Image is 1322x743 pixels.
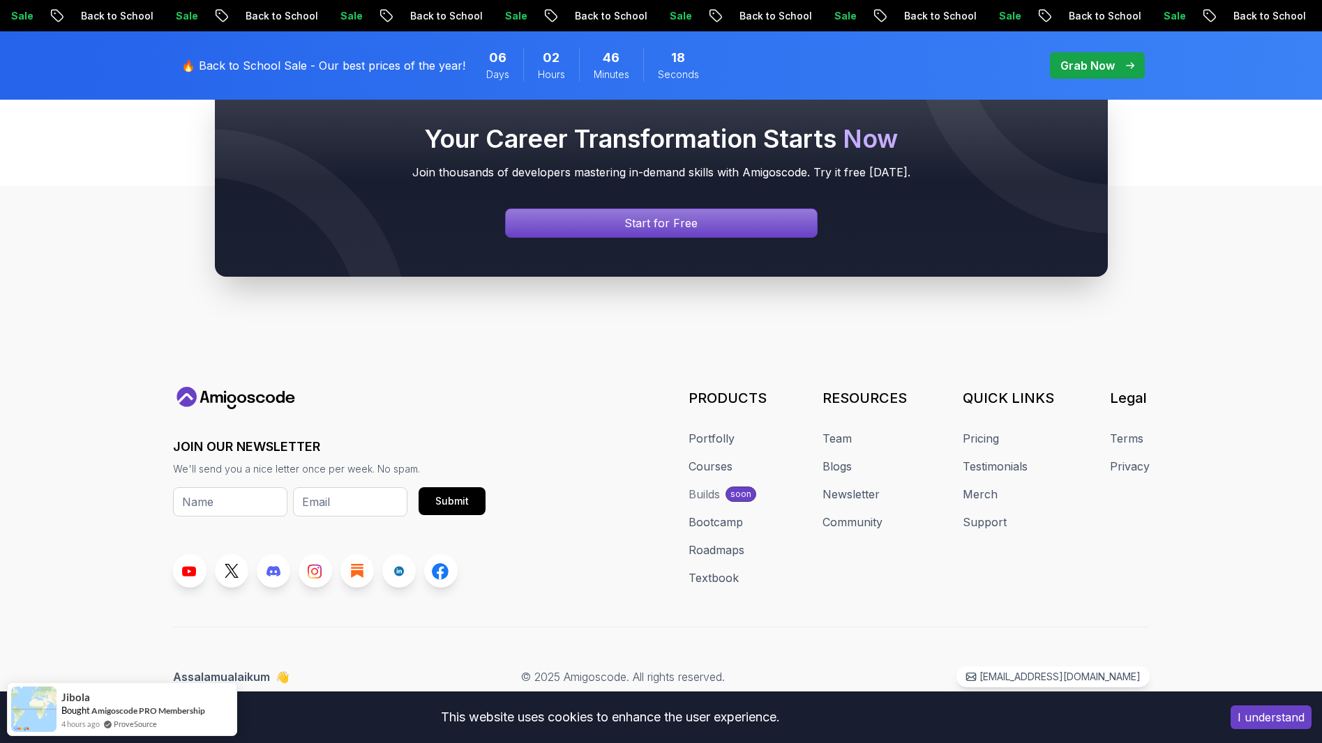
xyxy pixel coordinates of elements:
[215,554,248,588] a: Twitter link
[564,9,659,23] p: Back to School
[91,705,205,716] a: Amigoscode PRO Membership
[521,668,725,685] p: © 2025 Amigoscode. All rights reserved.
[1110,430,1143,447] a: Terms
[963,458,1028,475] a: Testimonials
[61,718,100,730] span: 4 hours ago
[419,487,486,515] button: Submit
[173,462,486,476] p: We'll send you a nice letter once per week. No spam.
[340,554,374,588] a: Blog link
[1110,388,1150,408] h3: Legal
[70,9,165,23] p: Back to School
[671,48,685,68] span: 18 Seconds
[243,164,1080,181] p: Join thousands of developers mastering in-demand skills with Amigoscode. Try it free [DATE].
[963,514,1007,530] a: Support
[505,208,818,238] a: Signin page
[424,554,458,588] a: Facebook link
[173,487,287,516] input: Name
[624,215,698,231] p: Start for Free
[594,68,629,82] span: Minutes
[114,718,157,730] a: ProveSource
[165,9,209,23] p: Sale
[1152,9,1197,23] p: Sale
[61,691,90,703] span: Jibola
[181,57,465,74] p: 🔥 Back to School Sale - Our best prices of the year!
[257,554,290,588] a: Discord link
[538,68,565,82] span: Hours
[689,514,743,530] a: Bootcamp
[823,514,882,530] a: Community
[963,486,998,503] a: Merch
[689,458,733,475] a: Courses
[1231,705,1312,729] button: Accept cookies
[823,388,907,408] h3: RESOURCES
[276,668,290,685] span: 👋
[234,9,329,23] p: Back to School
[689,569,739,586] a: Textbook
[1060,57,1115,74] p: Grab Now
[1058,9,1152,23] p: Back to School
[689,542,744,558] a: Roadmaps
[689,388,767,408] h3: PRODUCTS
[893,9,988,23] p: Back to School
[823,458,852,475] a: Blogs
[823,486,880,503] a: Newsletter
[399,9,494,23] p: Back to School
[963,388,1054,408] h3: QUICK LINKS
[173,668,290,685] p: Assalamualaikum
[823,9,868,23] p: Sale
[730,489,751,500] p: soon
[843,123,898,154] span: Now
[728,9,823,23] p: Back to School
[11,687,57,732] img: provesource social proof notification image
[299,554,332,588] a: Instagram link
[603,48,619,68] span: 46 Minutes
[329,9,374,23] p: Sale
[543,48,559,68] span: 2 Hours
[494,9,539,23] p: Sale
[659,9,703,23] p: Sale
[243,125,1080,153] h2: Your Career Transformation Starts
[489,48,506,68] span: 6 Days
[173,437,486,457] h3: JOIN OUR NEWSLETTER
[979,670,1141,684] p: [EMAIL_ADDRESS][DOMAIN_NAME]
[963,430,999,447] a: Pricing
[61,705,90,716] span: Bought
[293,487,407,516] input: Email
[435,494,469,508] div: Submit
[988,9,1032,23] p: Sale
[823,430,852,447] a: Team
[689,430,735,447] a: Portfolly
[173,554,206,588] a: Youtube link
[486,68,509,82] span: Days
[1222,9,1317,23] p: Back to School
[10,702,1210,733] div: This website uses cookies to enhance the user experience.
[689,486,720,503] div: Builds
[658,68,699,82] span: Seconds
[956,666,1150,687] a: [EMAIL_ADDRESS][DOMAIN_NAME]
[382,554,416,588] a: LinkedIn link
[1110,458,1150,475] a: Privacy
